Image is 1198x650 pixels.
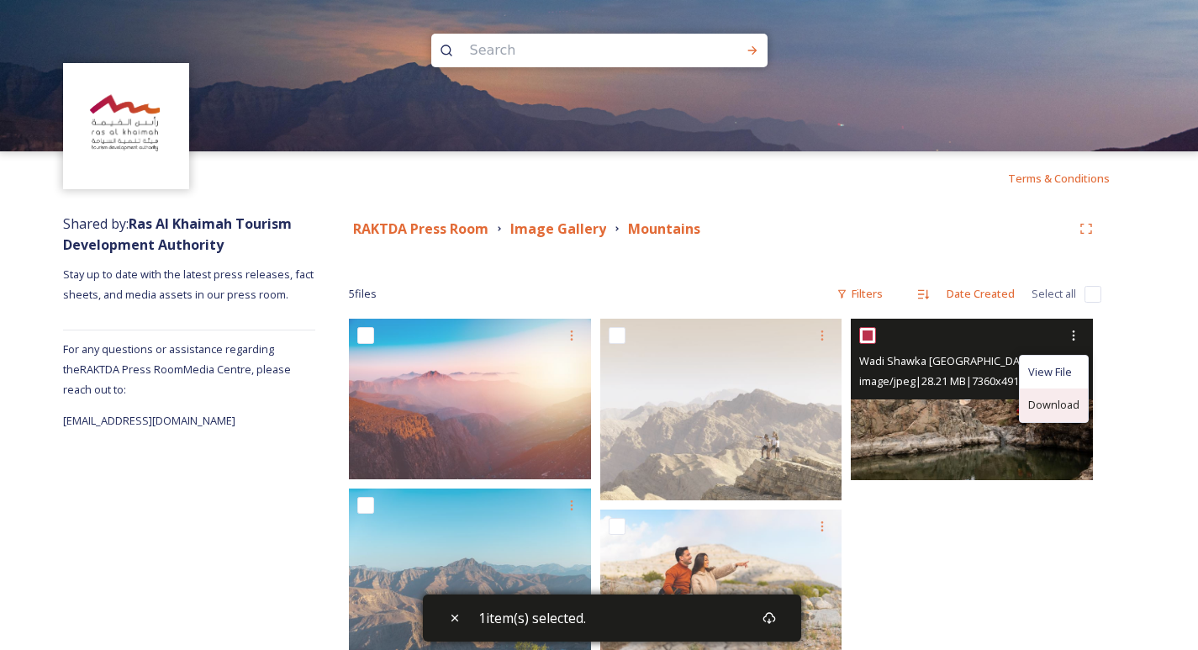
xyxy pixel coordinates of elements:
[600,319,842,500] img: RAK Mountain Trekking.jpg
[859,353,1076,368] span: Wadi Shawka [GEOGRAPHIC_DATA] UAE.jpg
[349,319,591,479] img: Jebel Jais Ras Al Khaimah_UAE.jpg
[349,286,377,302] span: 5 file s
[478,608,586,628] span: 1 item(s) selected.
[1028,397,1079,413] span: Download
[510,219,606,238] strong: Image Gallery
[349,489,591,650] img: KM - Jebel Jais-4.jpg
[859,373,1025,388] span: image/jpeg | 28.21 MB | 7360 x 4912
[462,32,692,69] input: Search
[938,277,1023,310] div: Date Created
[63,214,292,254] span: Shared by:
[628,219,700,238] strong: Mountains
[1008,168,1135,188] a: Terms & Conditions
[1008,171,1110,186] span: Terms & Conditions
[353,219,488,238] strong: RAKTDA Press Room
[828,277,891,310] div: Filters
[66,66,187,188] img: Logo_RAKTDA_RGB-01.png
[63,214,292,254] strong: Ras Al Khaimah Tourism Development Authority
[63,413,235,428] span: [EMAIL_ADDRESS][DOMAIN_NAME]
[851,319,1093,480] img: Wadi Shawka Ras Al Khaimah UAE.jpg
[1028,364,1072,380] span: View File
[63,267,316,302] span: Stay up to date with the latest press releases, fact sheets, and media assets in our press room.
[63,341,291,397] span: For any questions or assistance regarding the RAKTDA Press Room Media Centre, please reach out to:
[1032,286,1076,302] span: Select all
